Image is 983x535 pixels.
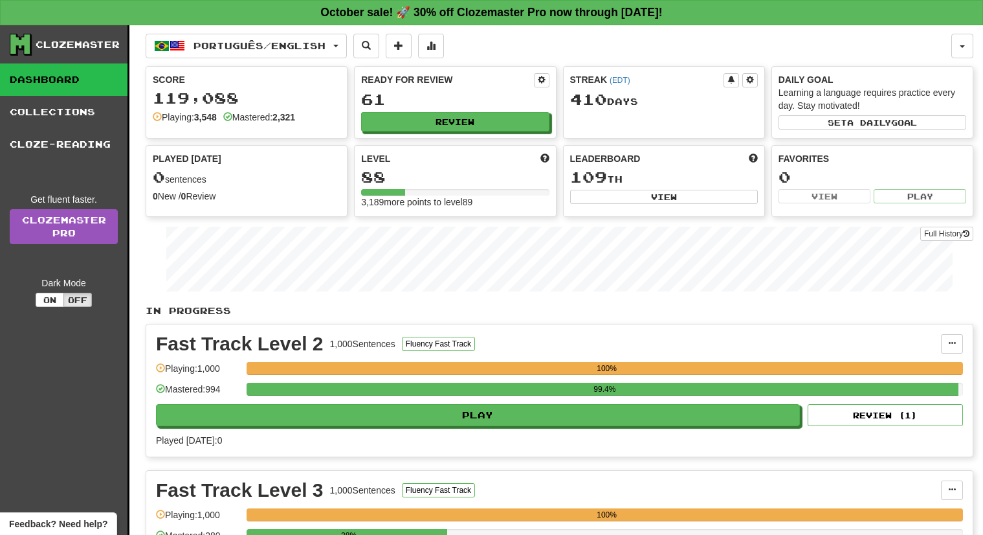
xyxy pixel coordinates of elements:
[570,90,607,108] span: 410
[156,334,324,354] div: Fast Track Level 2
[153,191,158,201] strong: 0
[153,168,165,186] span: 0
[361,112,549,131] button: Review
[330,337,395,350] div: 1,000 Sentences
[156,435,222,446] span: Played [DATE]: 0
[920,227,973,241] button: Full History
[402,483,475,497] button: Fluency Fast Track
[353,34,379,58] button: Search sentences
[570,152,641,165] span: Leaderboard
[153,73,340,86] div: Score
[9,518,107,530] span: Open feedback widget
[10,209,118,244] a: ClozemasterPro
[156,508,240,530] div: Playing: 1,000
[779,189,871,203] button: View
[153,190,340,203] div: New / Review
[847,118,891,127] span: a daily
[272,112,295,122] strong: 2,321
[146,34,347,58] button: Português/English
[779,86,966,112] div: Learning a language requires practice every day. Stay motivated!
[386,34,412,58] button: Add sentence to collection
[63,293,92,307] button: Off
[250,383,958,396] div: 99.4%
[156,404,800,426] button: Play
[361,196,549,209] div: 3,189 more points to level 89
[36,293,64,307] button: On
[779,152,966,165] div: Favorites
[10,277,118,290] div: Dark Mode
[153,152,221,165] span: Played [DATE]
[250,508,963,521] div: 100%
[570,190,758,204] button: View
[361,73,533,86] div: Ready for Review
[779,115,966,130] button: Seta dailygoal
[540,152,549,165] span: Score more points to level up
[779,169,966,185] div: 0
[153,90,340,106] div: 119,088
[330,484,395,497] div: 1,000 Sentences
[250,362,963,375] div: 100%
[10,193,118,206] div: Get fluent faster.
[779,73,966,86] div: Daily Goal
[610,76,630,85] a: (EDT)
[418,34,444,58] button: More stats
[156,481,324,500] div: Fast Track Level 3
[570,169,758,186] div: th
[808,404,963,426] button: Review (1)
[223,111,295,124] div: Mastered:
[570,73,723,86] div: Streak
[193,40,326,51] span: Português / English
[153,111,217,124] div: Playing:
[570,168,607,186] span: 109
[156,362,240,383] div: Playing: 1,000
[320,6,662,19] strong: October sale! 🚀 30% off Clozemaster Pro now through [DATE]!
[361,152,390,165] span: Level
[153,169,340,186] div: sentences
[749,152,758,165] span: This week in points, UTC
[874,189,966,203] button: Play
[402,337,475,351] button: Fluency Fast Track
[194,112,217,122] strong: 3,548
[361,169,549,185] div: 88
[181,191,186,201] strong: 0
[361,91,549,108] div: 61
[156,383,240,404] div: Mastered: 994
[36,38,120,51] div: Clozemaster
[570,91,758,108] div: Day s
[146,304,973,317] p: In Progress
